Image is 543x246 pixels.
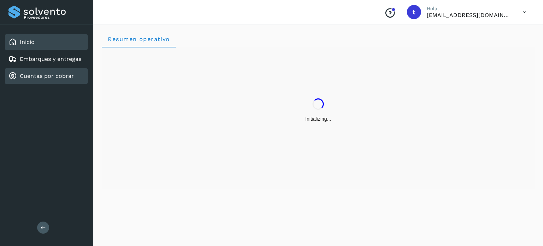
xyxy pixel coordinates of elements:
a: Cuentas por cobrar [20,73,74,79]
div: Cuentas por cobrar [5,68,88,84]
a: Embarques y entregas [20,56,81,62]
a: Inicio [20,39,35,45]
p: Hola, [427,6,512,12]
div: Inicio [5,34,88,50]
p: Proveedores [24,15,85,20]
p: transportesymaquinariaagm@gmail.com [427,12,512,18]
span: Resumen operativo [107,36,170,42]
div: Embarques y entregas [5,51,88,67]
